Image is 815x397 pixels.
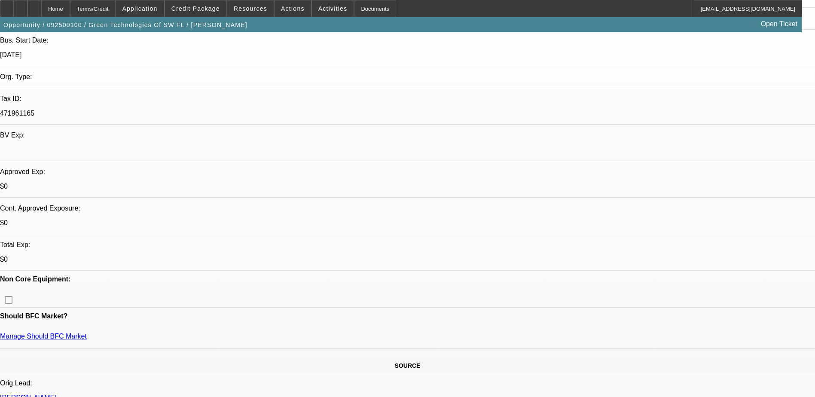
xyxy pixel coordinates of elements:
span: SOURCE [395,362,421,369]
button: Resources [227,0,274,17]
span: Resources [234,5,267,12]
button: Actions [275,0,311,17]
span: Actions [281,5,305,12]
span: Application [122,5,157,12]
span: Opportunity / 092500100 / Green Technologies Of SW FL / [PERSON_NAME] [3,21,247,28]
button: Activities [312,0,354,17]
button: Credit Package [165,0,226,17]
a: Open Ticket [757,17,801,31]
span: Credit Package [171,5,220,12]
span: Activities [318,5,348,12]
button: Application [116,0,164,17]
